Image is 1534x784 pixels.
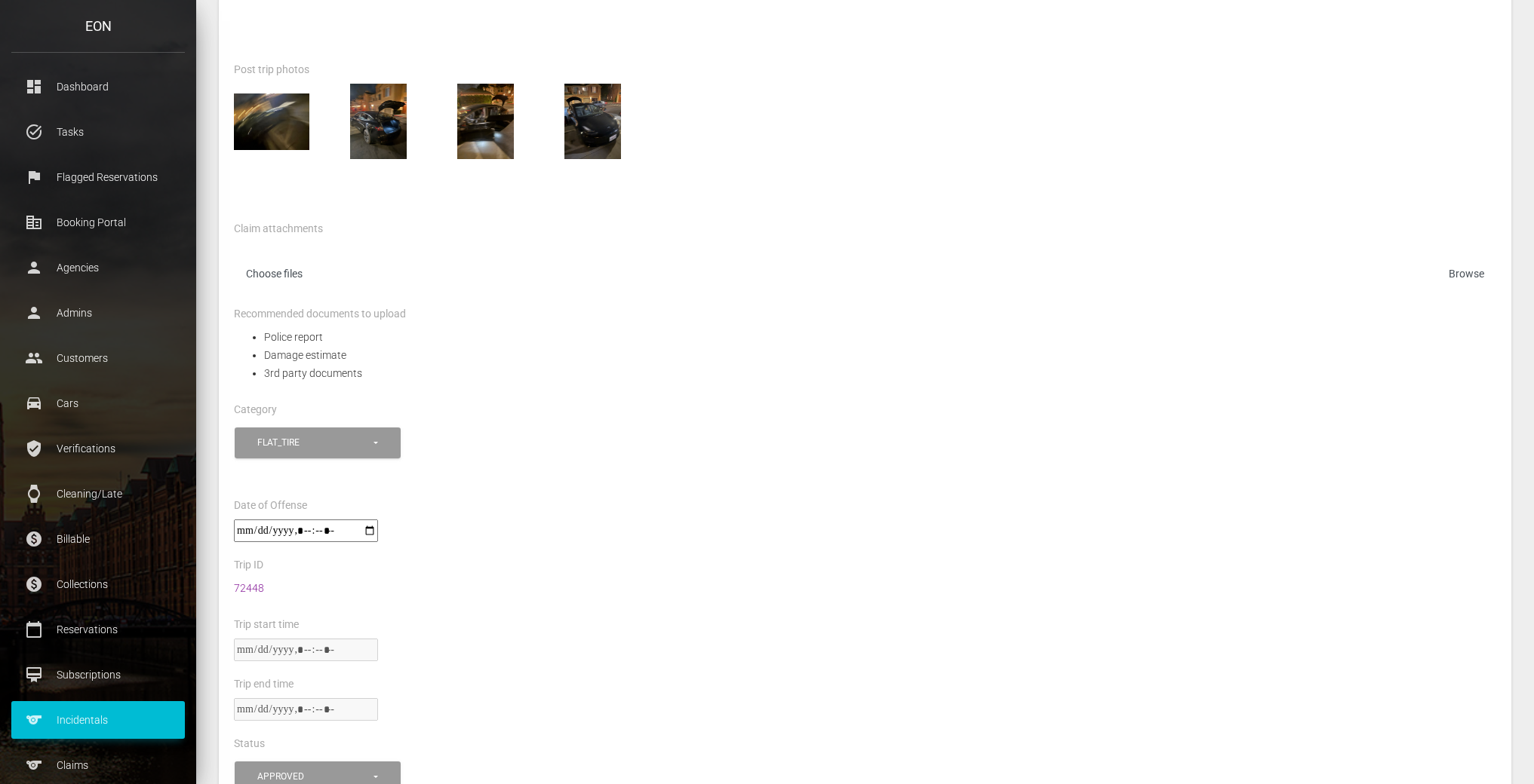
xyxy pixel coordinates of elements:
[234,307,406,322] label: Recommended documents to upload
[23,528,174,550] p: Billable
[23,709,174,731] p: Incidentals
[235,427,401,458] button: flat_tire
[23,663,174,686] p: Subscriptions
[11,746,185,784] a: sports Claims
[11,565,185,603] a: paid Collections
[11,68,185,106] a: dashboard Dashboard
[11,520,185,558] a: paid Billable
[23,302,174,324] p: Admins
[11,430,185,467] a: verified_user Verifications
[11,339,185,377] a: people Customers
[234,403,277,418] label: Category
[23,75,174,98] p: Dashboard
[11,158,185,196] a: flag Flagged Reservations
[234,677,294,692] label: Trip end time
[23,121,174,143] p: Tasks
[264,328,1496,346] li: Police report
[11,294,185,332] a: person Admins
[234,84,309,159] img: IMG_3236.jpg
[23,482,174,505] p: Cleaning/Late
[257,436,371,449] div: flat_tire
[234,222,323,237] label: Claim attachments
[23,256,174,279] p: Agencies
[448,84,524,159] img: IMG_3234.jpg
[11,113,185,151] a: task_alt Tasks
[11,204,185,241] a: corporate_fare Booking Portal
[264,346,1496,364] li: Damage estimate
[257,770,371,783] div: approved
[11,475,185,513] a: watch Cleaning/Late
[11,656,185,694] a: card_membership Subscriptions
[23,618,174,641] p: Reservations
[23,573,174,596] p: Collections
[23,211,174,234] p: Booking Portal
[23,437,174,460] p: Verifications
[234,261,1496,292] label: Choose files
[234,617,299,632] label: Trip start time
[11,249,185,286] a: person Agencies
[341,84,417,159] img: IMG_3235.jpg
[234,63,309,78] label: Post trip photos
[234,558,263,573] label: Trip ID
[264,364,1496,382] li: 3rd party documents
[23,392,174,415] p: Cars
[11,611,185,648] a: calendar_today Reservations
[234,498,307,513] label: Date of Offense
[23,166,174,188] p: Flagged Reservations
[234,582,264,594] a: 72448
[23,754,174,776] p: Claims
[555,84,631,159] img: IMG_3233.jpg
[11,384,185,422] a: drive_eta Cars
[234,737,265,752] label: Status
[11,701,185,739] a: sports Incidentals
[23,347,174,369] p: Customers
